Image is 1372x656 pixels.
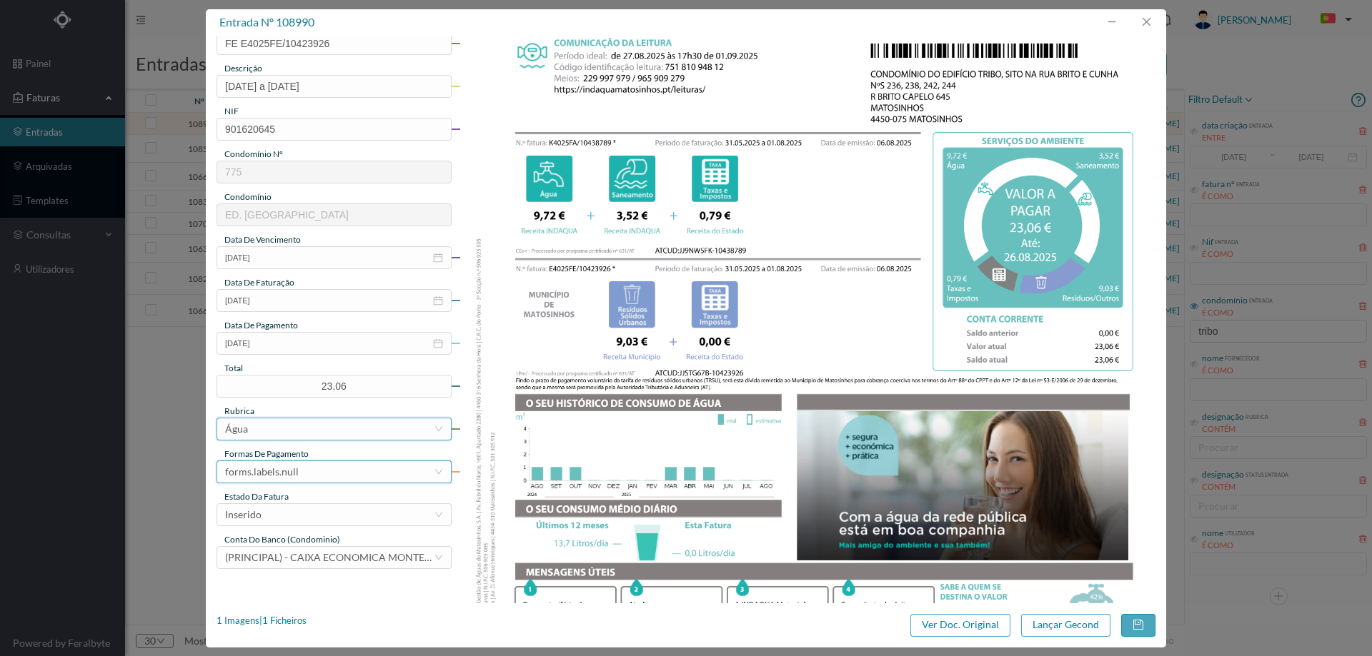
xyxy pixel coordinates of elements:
[433,253,443,263] i: icon: calendar
[224,534,340,545] span: conta do banco (condominio)
[433,338,443,348] i: icon: calendar
[225,418,248,440] div: Água
[224,234,301,245] span: data de vencimento
[1021,614,1110,637] button: Lançar Gecond
[433,296,443,306] i: icon: calendar
[1309,8,1358,31] button: PT
[224,363,243,373] span: total
[225,551,557,563] span: (PRINCIPAL) - CAIXA ECONOMICA MONTEPIO GERAL ([FINANCIAL_ID])
[434,510,443,519] i: icon: down
[224,191,272,202] span: condomínio
[910,614,1010,637] button: Ver Doc. Original
[219,15,314,29] span: entrada nº 108990
[224,63,262,74] span: descrição
[434,425,443,433] i: icon: down
[224,320,298,330] span: data de pagamento
[224,148,283,159] span: condomínio nº
[224,491,289,502] span: estado da fatura
[224,405,254,416] span: rubrica
[224,277,294,288] span: data de faturação
[224,106,239,116] span: NIF
[434,468,443,476] i: icon: down
[217,614,307,628] div: 1 Imagens | 1 Ficheiros
[225,461,299,483] div: forms.labels.null
[434,553,443,562] i: icon: down
[224,448,309,459] span: Formas de Pagamento
[225,504,262,525] div: Inserido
